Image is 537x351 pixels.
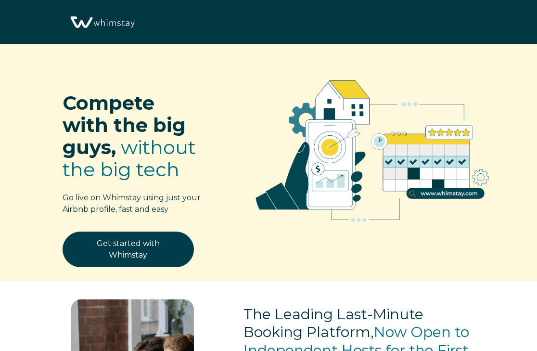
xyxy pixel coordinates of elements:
[243,305,423,341] span: The Leading Last-Minute Booking Platform,
[67,5,137,40] img: Whimstay Logo-02 1
[63,135,196,181] span: without the big tech
[237,58,508,236] img: RBO Ilustrations-02
[63,232,194,267] a: Get started with Whimstay
[63,193,201,214] span: Go live on Whimstay using just your Airbnb profile, fast and easy
[63,91,186,159] span: Compete with the big guys,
